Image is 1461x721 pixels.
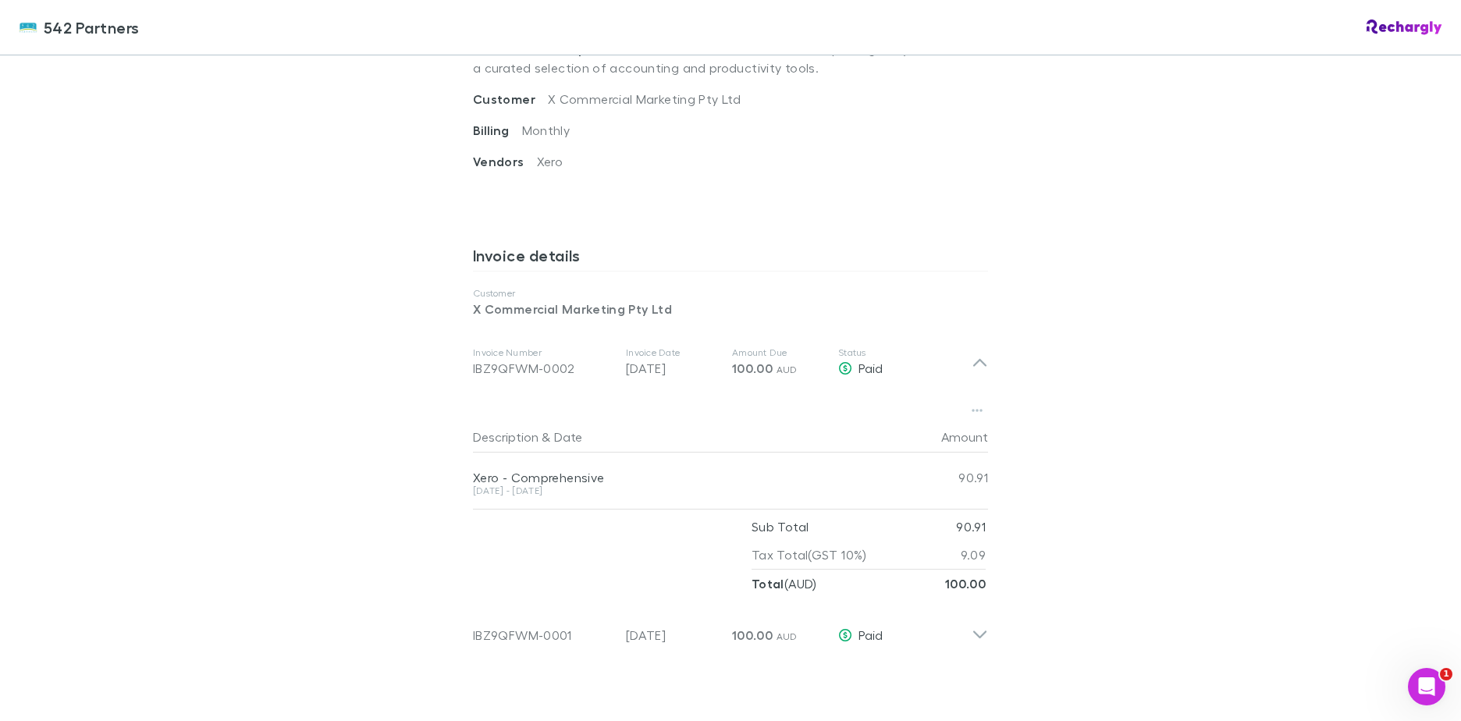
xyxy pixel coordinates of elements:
[473,470,894,485] div: Xero - Comprehensive
[522,123,571,137] span: Monthly
[956,513,986,541] p: 90.91
[961,541,986,569] p: 9.09
[626,359,720,378] p: [DATE]
[1408,668,1445,705] iframe: Intercom live chat
[473,287,988,300] p: Customer
[752,541,867,569] p: Tax Total (GST 10%)
[473,154,537,169] span: Vendors
[732,627,773,643] span: 100.00
[777,364,798,375] span: AUD
[473,486,894,495] div: [DATE] - [DATE]
[626,626,720,645] p: [DATE]
[473,300,988,318] p: X Commercial Marketing Pty Ltd
[1367,20,1442,35] img: Rechargly Logo
[752,576,784,591] strong: Total
[752,513,809,541] p: Sub Total
[460,331,1001,393] div: Invoice NumberIBZ9QFWM-0002Invoice Date[DATE]Amount Due100.00 AUDStatusPaid
[473,123,522,138] span: Billing
[473,246,988,271] h3: Invoice details
[858,627,883,642] span: Paid
[752,570,817,598] p: ( AUD )
[732,346,826,359] p: Amount Due
[473,91,548,107] span: Customer
[894,453,988,503] div: 90.91
[473,626,613,645] div: IBZ9QFWM-0001
[1440,668,1452,680] span: 1
[858,360,883,375] span: Paid
[473,421,539,453] button: Description
[473,346,613,359] p: Invoice Number
[460,598,1001,660] div: IBZ9QFWM-0001[DATE]100.00 AUDPaid
[777,630,798,642] span: AUD
[732,360,773,376] span: 100.00
[548,91,741,106] span: X Commercial Marketing Pty Ltd
[473,359,613,378] div: IBZ9QFWM-0002
[838,346,972,359] p: Status
[19,18,37,37] img: 542 Partners's Logo
[537,154,563,169] span: Xero
[44,16,140,39] span: 542 Partners
[626,346,720,359] p: Invoice Date
[473,27,988,90] p: . The software suite subscription gives you access to a curated selection of accounting and produ...
[473,421,888,453] div: &
[554,421,582,453] button: Date
[945,576,986,591] strong: 100.00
